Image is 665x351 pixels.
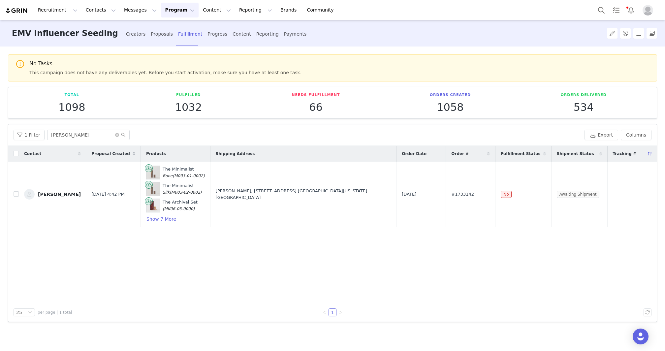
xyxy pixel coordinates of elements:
[38,192,81,197] div: [PERSON_NAME]
[58,92,85,98] p: Total
[47,130,130,140] input: Search...
[91,191,124,198] span: [DATE] 4:42 PM
[175,92,202,98] p: Fulfilled
[329,308,336,316] li: 1
[170,190,202,195] span: (M003-02-0002)
[38,309,72,315] span: per page | 1 total
[303,3,341,17] a: Community
[146,182,160,196] img: MERIT-Minimalist-BISTRE_9c8e7037-626f-4126-a64c-0244c1932acf.jpg
[430,92,471,98] p: Orders Created
[624,3,638,17] button: Notifications
[609,3,623,17] a: Tasks
[163,174,173,178] span: Bone
[233,25,251,43] div: Content
[639,5,660,16] button: Profile
[560,101,607,113] p: 534
[338,310,342,314] i: icon: right
[173,174,205,178] span: (M003-01-0002)
[163,207,195,211] span: (MK06-05-0000)
[256,25,279,43] div: Reporting
[292,92,340,98] p: Needs Fulfillment
[28,310,32,315] i: icon: down
[120,3,161,17] button: Messages
[402,191,440,198] div: [DATE]
[621,130,651,140] button: Columns
[557,191,599,198] span: Awaiting Shipment
[284,25,307,43] div: Payments
[121,133,126,137] i: icon: search
[560,92,607,98] p: Orders Delivered
[29,69,652,76] span: This campaign does not have any deliverables yet. Before you start activation, make sure you have...
[199,3,235,17] button: Content
[292,101,340,113] p: 66
[178,25,202,43] div: Fulfillment
[163,199,198,212] div: The Archival Set
[643,5,653,16] img: placeholder-profile.jpg
[207,25,227,43] div: Progress
[633,329,649,344] div: Open Intercom Messenger
[146,199,160,212] img: MERIT25-FallSet-LipTrio-HeroBox.jpg
[585,130,618,140] button: Export
[14,130,45,140] button: 1 Filter
[163,190,170,195] span: Silk
[216,188,391,201] div: [PERSON_NAME], [STREET_ADDRESS] [GEOGRAPHIC_DATA][US_STATE] [GEOGRAPHIC_DATA]
[451,151,469,157] span: Order #
[613,151,636,157] span: Tracking #
[29,60,652,68] span: No Tasks:
[276,3,302,17] a: Brands
[24,189,81,200] a: [PERSON_NAME]
[216,151,255,157] span: Shipping Address
[430,101,471,113] p: 1058
[163,182,202,195] div: The Minimalist
[58,101,85,113] p: 1098
[82,3,120,17] button: Contacts
[24,151,41,157] span: Contact
[91,151,130,157] span: Proposal Created
[12,20,118,47] h3: EMV Influencer Seeding
[115,133,119,137] i: icon: close-circle
[151,25,173,43] div: Proposals
[557,151,594,157] span: Shipment Status
[24,189,35,200] img: 724975f1-f134-4230-b908-540abae1ffd1--s.jpg
[16,60,24,68] i: icon: exclamation-circle
[175,101,202,113] p: 1032
[126,25,146,43] div: Creators
[594,3,609,17] button: Search
[163,166,205,179] div: The Minimalist
[235,3,276,17] button: Reporting
[321,308,329,316] li: Previous Page
[451,191,474,198] span: #1733142
[329,309,336,316] a: 1
[402,151,427,157] span: Order Date
[34,3,81,17] button: Recruitment
[501,191,511,198] span: No
[146,215,176,223] button: Show 7 More
[146,151,166,157] span: Products
[336,308,344,316] li: Next Page
[161,3,199,17] button: Program
[146,166,160,179] img: MERIT-Minimalist-BISTRE_9c8e7037-626f-4126-a64c-0244c1932acf.jpg
[16,309,22,316] div: 25
[5,8,28,14] img: grin logo
[323,310,327,314] i: icon: left
[501,151,540,157] span: Fulfillment Status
